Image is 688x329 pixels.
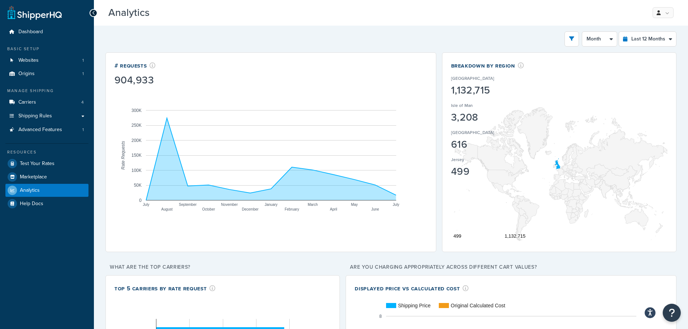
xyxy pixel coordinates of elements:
a: Dashboard [5,25,88,39]
div: # Requests [114,61,156,70]
div: Basic Setup [5,46,88,52]
span: Advanced Features [18,127,62,133]
p: [GEOGRAPHIC_DATA] [451,129,494,136]
div: Displayed Price vs Calculated Cost [355,284,468,293]
a: Origins1 [5,67,88,81]
p: Jersey [451,156,464,163]
text: 100K [131,168,142,173]
text: July [393,202,399,206]
li: Advanced Features [5,123,88,137]
text: 499 [453,233,461,239]
li: Websites [5,54,88,67]
span: Carriers [18,99,36,105]
a: Test Your Rates [5,157,88,170]
span: Dashboard [18,29,43,35]
span: Analytics [20,187,40,194]
text: 50K [134,183,142,188]
a: Marketplace [5,170,88,183]
text: 300K [131,108,142,113]
div: 1,132,715 [451,85,517,95]
div: 499 [451,166,517,177]
li: Carriers [5,96,88,109]
div: 904,933 [114,75,156,85]
svg: A chart. [451,106,667,243]
text: Shipping Price [398,303,430,308]
text: March [308,202,318,206]
text: June [371,207,379,211]
span: 1 [82,57,84,64]
div: Resources [5,149,88,155]
text: May [351,202,358,206]
text: 0 [139,198,142,203]
svg: A chart. [114,87,427,224]
a: Help Docs [5,197,88,210]
span: Test Your Rates [20,161,55,167]
p: Are you charging appropriately across different cart values? [346,262,676,272]
span: 4 [81,99,84,105]
p: [GEOGRAPHIC_DATA] [451,75,494,82]
text: July [143,202,150,206]
text: 150K [131,153,142,158]
text: November [221,202,238,206]
li: Origins [5,67,88,81]
div: Breakdown by Region [451,61,524,70]
button: Open Resource Center [663,304,681,322]
text: 200K [131,138,142,143]
div: 3,208 [451,112,517,122]
text: Original Calculated Cost [451,303,505,308]
p: Isle of Man [451,102,473,109]
text: January [265,202,278,206]
text: August [161,207,173,211]
span: Websites [18,57,39,64]
h3: Analytics [108,7,640,18]
a: Carriers4 [5,96,88,109]
span: 1 [82,71,84,77]
span: Shipping Rules [18,113,52,119]
text: 250K [131,123,142,128]
div: Manage Shipping [5,88,88,94]
text: Rate Requests [121,141,126,169]
a: Shipping Rules [5,109,88,123]
div: Top 5 Carriers by Rate Request [114,284,216,293]
a: Websites1 [5,54,88,67]
text: October [202,207,215,211]
text: 8 [380,313,382,319]
button: open filter drawer [564,31,579,47]
span: Origins [18,71,35,77]
div: 616 [451,139,517,150]
a: Advanced Features1 [5,123,88,137]
span: Help Docs [20,201,43,207]
text: December [242,207,259,211]
text: 1,132,715 [505,233,525,239]
p: What are the top carriers? [105,262,340,272]
span: 1 [82,127,84,133]
span: Marketplace [20,174,47,180]
text: September [179,202,197,206]
span: Beta [151,10,176,18]
text: February [285,207,299,211]
a: Analytics [5,184,88,197]
text: April [330,207,337,211]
